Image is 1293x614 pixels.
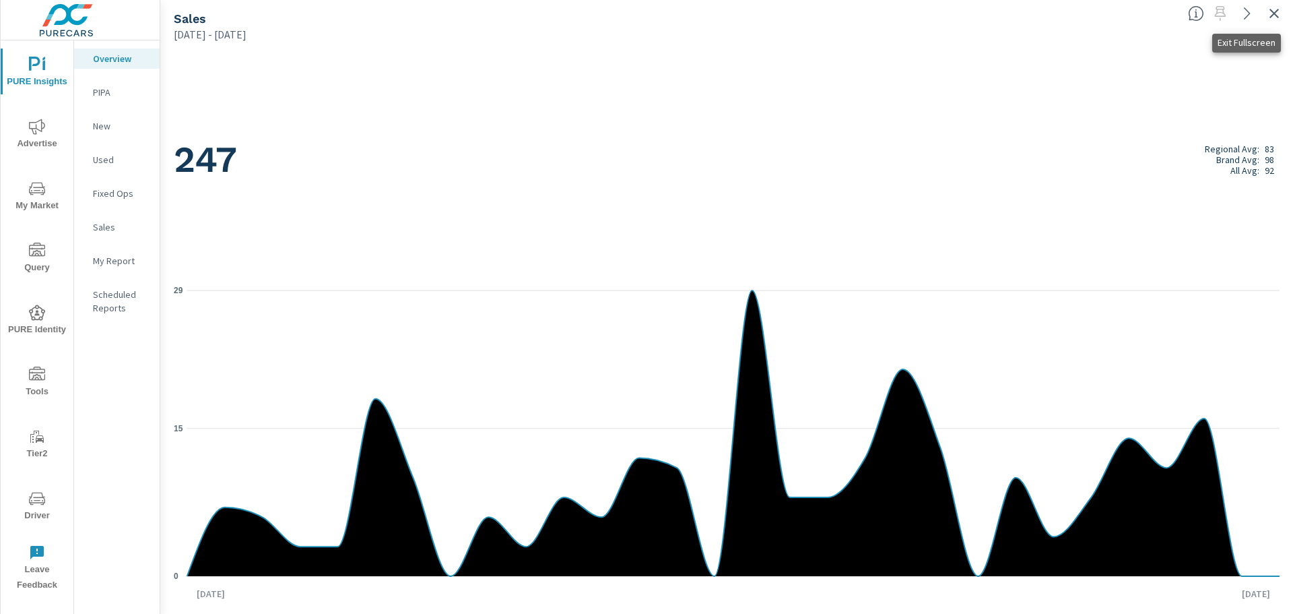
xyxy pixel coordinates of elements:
a: See more details in report [1236,3,1258,24]
p: New [93,119,149,133]
div: PIPA [74,82,160,102]
text: 15 [174,424,183,433]
p: 98 [1265,154,1274,165]
span: PURE Insights [5,57,69,90]
text: 0 [174,572,178,581]
span: Driver [5,491,69,524]
p: All Avg: [1230,165,1259,176]
div: nav menu [1,40,73,598]
text: 29 [174,286,183,295]
p: Sales [93,220,149,234]
p: Fixed Ops [93,187,149,200]
p: My Report [93,254,149,268]
p: Used [93,153,149,166]
h1: 247 [174,137,1280,183]
span: Advertise [5,119,69,152]
div: Sales [74,217,160,237]
span: PURE Identity [5,305,69,338]
span: Leave Feedback [5,545,69,593]
p: Regional Avg: [1205,144,1259,154]
p: [DATE] - [DATE] [174,26,246,42]
div: My Report [74,251,160,271]
h5: Sales [174,11,206,26]
span: Tier2 [5,429,69,462]
span: Tools [5,367,69,400]
div: Used [74,150,160,170]
p: [DATE] [1232,587,1280,601]
p: 92 [1265,165,1274,176]
span: My Market [5,181,69,214]
div: Scheduled Reports [74,284,160,318]
p: PIPA [93,86,149,99]
span: Select a preset date range to save this widget [1209,3,1231,24]
div: Fixed Ops [74,183,160,204]
p: Overview [93,52,149,65]
span: Query [5,243,69,276]
p: 83 [1265,144,1274,154]
p: [DATE] [187,587,234,601]
p: Scheduled Reports [93,288,149,315]
p: Brand Avg: [1216,154,1259,165]
div: New [74,116,160,136]
div: Overview [74,49,160,69]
